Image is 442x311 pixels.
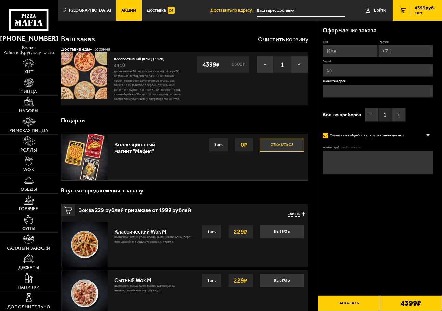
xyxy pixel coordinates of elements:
label: E-mail [323,60,433,63]
h3: Подарки [61,118,85,123]
span: Супы [22,226,35,231]
button: Выбрать [260,225,304,239]
span: Наборы [19,109,38,113]
strong: 229 ₽ [232,225,249,238]
button: + [392,108,406,122]
button: Очистить корзину [258,36,308,43]
span: 4110 [114,62,125,68]
input: Имя [323,45,378,57]
span: Горячее [19,206,38,211]
span: Обеды [21,187,37,192]
p: цыпленок, лапша удон, овощи микс, шампиньоны, перец болгарский, огурец, соус терияки, кунжут. [114,235,194,248]
label: Имя [323,40,378,44]
h3: Вкусные предложения к заказу [61,188,143,193]
h3: Оформление заказа [323,27,377,33]
span: Римская пицца [9,128,48,133]
button: Скрыть [288,212,305,216]
p: Деревенская 30 см (толстое с сыром), 4 сыра 30 см (тонкое тесто), Чикен Ранч 30 см (тонкое тесто)... [114,69,181,101]
span: Хит [24,70,33,74]
p: Укажите адрес [323,79,433,83]
img: 15daf4d41897b9f0e9f617042186c801.svg [168,7,174,14]
s: 6602 ₽ [231,62,246,67]
h1: Ваш заказ [61,35,95,43]
div: Корзина [93,46,110,52]
div: Коллекционный магнит "Мафия" [114,138,171,154]
button: − [365,108,378,122]
div: Классический Wok M [114,225,194,235]
span: Акции [121,8,136,13]
span: Напитки [17,285,40,290]
a: Классический Wok Mцыпленок, лапша удон, овощи микс, шампиньоны, перец болгарский, огурец, соус те... [61,221,308,267]
label: Телефон [378,40,433,44]
span: (необязательно) [341,146,361,149]
a: Корпоративный (8 пицц 30 см) [114,56,169,61]
span: [GEOGRAPHIC_DATA] [69,8,111,13]
span: Скрыть [288,212,300,216]
button: Отказаться [260,138,304,152]
label: Согласен на обработку персональных данных [323,131,409,140]
input: Ваш адрес доставки [257,4,345,17]
span: 1 [274,56,291,73]
div: 1 шт. [202,274,221,287]
strong: 229 ₽ [232,274,249,287]
span: Дополнительно [7,304,50,309]
p: цыпленок, лапша удон, бекон, шампиньоны, чеснок, сливочный соус, кунжут. [114,284,183,296]
span: 1 шт. [415,11,435,15]
a: Доставка еды- [61,46,92,52]
strong: 0 ₽ [239,138,249,151]
span: Роллы [20,148,37,153]
button: Заказать [318,295,380,311]
input: @ [323,64,433,77]
span: Войти [374,8,386,13]
span: WOK [23,167,34,172]
span: Доставка [147,8,166,13]
button: Выбрать [260,274,304,287]
input: +7 ( [378,45,433,57]
span: Вок за 229 рублей при заказе от 1999 рублей [78,204,226,213]
button: + [291,56,308,73]
span: 1 [378,108,392,122]
label: Комментарий [323,146,433,149]
strong: 4399 ₽ [201,58,221,71]
div: 1 шт. [209,138,228,152]
span: Салаты и закуски [7,246,50,251]
button: − [257,56,274,73]
span: Кол-во приборов [323,112,361,117]
span: Пицца [20,89,37,94]
b: 4399 ₽ [401,299,421,307]
span: 4399 руб. [415,5,435,10]
span: Доставить по адресу: [210,8,257,13]
div: Сытный Wok M [114,274,183,284]
span: Десерты [18,265,39,270]
div: 1 шт. [202,225,221,239]
a: Коллекционный магнит "Мафия"Отказаться0₽1шт. [61,134,308,180]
